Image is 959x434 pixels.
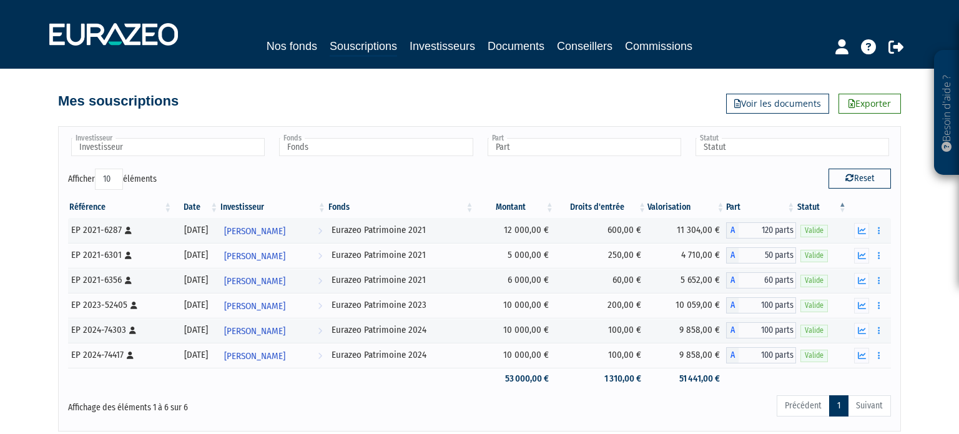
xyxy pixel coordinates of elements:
td: 5 652,00 € [647,268,725,293]
div: A - Eurazeo Patrimoine 2024 [726,347,797,363]
a: [PERSON_NAME] [219,243,327,268]
a: 1 [829,395,848,417]
th: Statut : activer pour trier la colonne par ordre d&eacute;croissant [796,197,848,218]
td: 100,00 € [555,343,647,368]
td: 10 000,00 € [475,293,555,318]
select: Afficheréléments [95,169,123,190]
th: Part: activer pour trier la colonne par ordre croissant [726,197,797,218]
td: 53 000,00 € [475,368,555,390]
i: Voir l'investisseur [318,320,322,343]
th: Valorisation: activer pour trier la colonne par ordre croissant [647,197,725,218]
span: A [726,247,739,264]
td: 600,00 € [555,218,647,243]
a: [PERSON_NAME] [219,343,327,368]
div: EP 2024-74303 [71,323,169,337]
div: [DATE] [177,224,215,237]
span: [PERSON_NAME] [224,295,285,318]
div: A - Eurazeo Patrimoine 2023 [726,297,797,313]
i: Voir l'investisseur [318,270,322,293]
span: Valide [800,325,828,337]
i: [Français] Personne physique [125,277,132,284]
span: [PERSON_NAME] [224,320,285,343]
th: Montant: activer pour trier la colonne par ordre croissant [475,197,555,218]
div: Eurazeo Patrimoine 2024 [332,323,471,337]
td: 250,00 € [555,243,647,268]
a: [PERSON_NAME] [219,318,327,343]
span: Valide [800,350,828,362]
div: A - Eurazeo Patrimoine 2021 [726,222,797,239]
h4: Mes souscriptions [58,94,179,109]
a: Commissions [625,37,692,55]
span: 50 parts [739,247,797,264]
button: Reset [829,169,891,189]
div: EP 2021-6287 [71,224,169,237]
th: Investisseur: activer pour trier la colonne par ordre croissant [219,197,327,218]
td: 5 000,00 € [475,243,555,268]
div: A - Eurazeo Patrimoine 2024 [726,322,797,338]
span: A [726,297,739,313]
i: [Français] Personne physique [125,252,132,259]
div: Eurazeo Patrimoine 2024 [332,348,471,362]
i: Voir l'investisseur [318,345,322,368]
a: Documents [488,37,544,55]
th: Fonds: activer pour trier la colonne par ordre croissant [327,197,475,218]
td: 11 304,00 € [647,218,725,243]
td: 1 310,00 € [555,368,647,390]
p: Besoin d'aide ? [940,57,954,169]
a: Conseillers [557,37,612,55]
span: A [726,347,739,363]
td: 10 059,00 € [647,293,725,318]
span: Valide [800,300,828,312]
th: Droits d'entrée: activer pour trier la colonne par ordre croissant [555,197,647,218]
span: [PERSON_NAME] [224,220,285,243]
span: Valide [800,225,828,237]
a: Voir les documents [726,94,829,114]
span: [PERSON_NAME] [224,270,285,293]
td: 200,00 € [555,293,647,318]
td: 60,00 € [555,268,647,293]
i: Voir l'investisseur [318,295,322,318]
i: Voir l'investisseur [318,220,322,243]
a: Exporter [839,94,901,114]
label: Afficher éléments [68,169,157,190]
div: A - Eurazeo Patrimoine 2021 [726,272,797,289]
td: 10 000,00 € [475,318,555,343]
div: EP 2024-74417 [71,348,169,362]
span: [PERSON_NAME] [224,245,285,268]
th: Référence : activer pour trier la colonne par ordre croissant [68,197,173,218]
i: [Français] Personne physique [129,327,136,334]
div: Eurazeo Patrimoine 2021 [332,249,471,262]
div: Eurazeo Patrimoine 2023 [332,298,471,312]
div: [DATE] [177,348,215,362]
div: [DATE] [177,323,215,337]
a: Souscriptions [330,37,397,57]
span: Valide [800,275,828,287]
div: Eurazeo Patrimoine 2021 [332,224,471,237]
div: Affichage des éléments 1 à 6 sur 6 [68,394,400,414]
td: 10 000,00 € [475,343,555,368]
div: Eurazeo Patrimoine 2021 [332,274,471,287]
td: 12 000,00 € [475,218,555,243]
span: A [726,272,739,289]
div: EP 2023-52405 [71,298,169,312]
div: A - Eurazeo Patrimoine 2021 [726,247,797,264]
a: [PERSON_NAME] [219,293,327,318]
div: [DATE] [177,274,215,287]
span: 60 parts [739,272,797,289]
span: 120 parts [739,222,797,239]
i: Voir l'investisseur [318,245,322,268]
span: 100 parts [739,347,797,363]
td: 100,00 € [555,318,647,343]
span: 100 parts [739,322,797,338]
span: 100 parts [739,297,797,313]
a: [PERSON_NAME] [219,268,327,293]
a: Investisseurs [410,37,475,55]
div: EP 2021-6356 [71,274,169,287]
div: [DATE] [177,249,215,262]
span: [PERSON_NAME] [224,345,285,368]
td: 51 441,00 € [647,368,725,390]
a: [PERSON_NAME] [219,218,327,243]
td: 6 000,00 € [475,268,555,293]
th: Date: activer pour trier la colonne par ordre croissant [173,197,219,218]
i: [Français] Personne physique [125,227,132,234]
